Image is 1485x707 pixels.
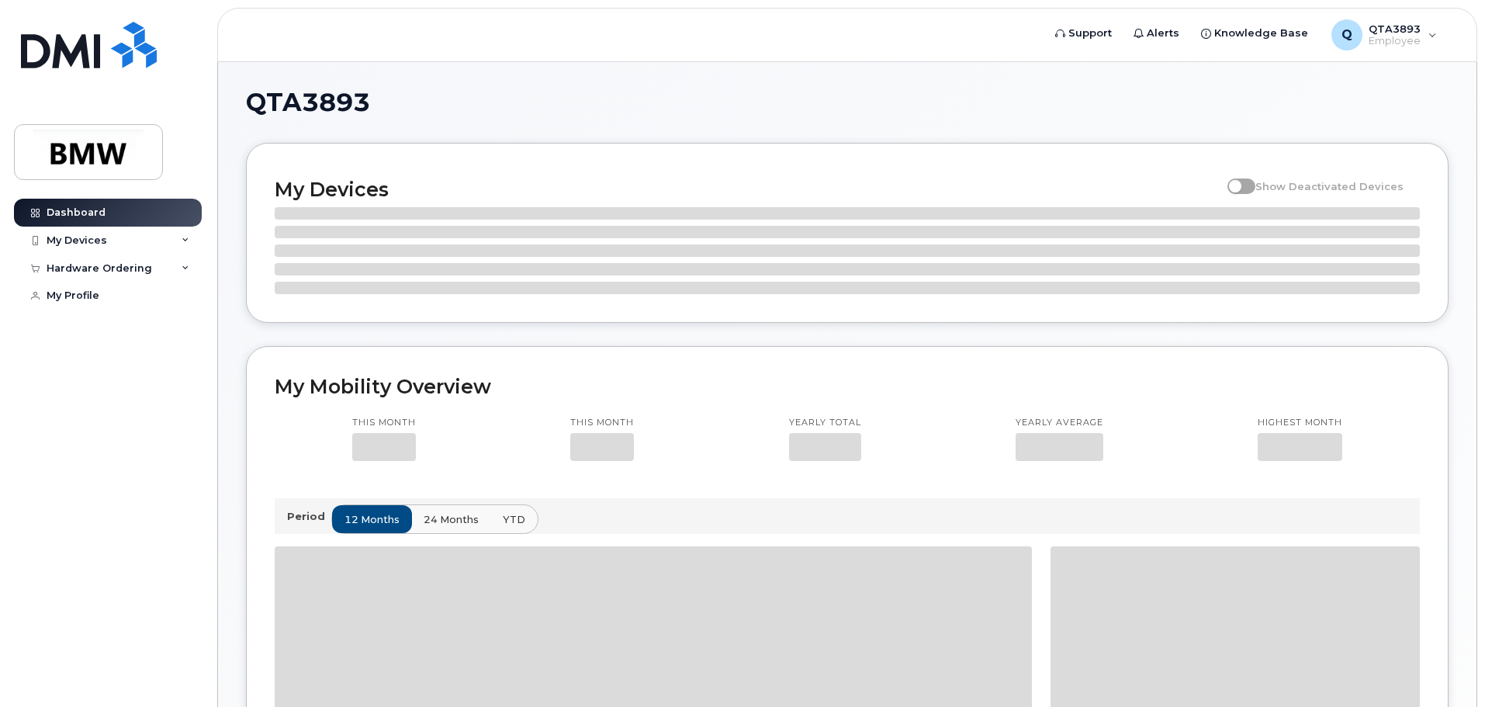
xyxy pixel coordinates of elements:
p: Period [287,509,331,524]
h2: My Devices [275,178,1220,201]
span: 24 months [424,512,479,527]
h2: My Mobility Overview [275,375,1420,398]
p: This month [570,417,634,429]
p: Yearly average [1016,417,1103,429]
p: Highest month [1258,417,1342,429]
input: Show Deactivated Devices [1227,172,1240,184]
span: QTA3893 [246,91,370,114]
span: Show Deactivated Devices [1255,180,1404,192]
p: This month [352,417,416,429]
span: YTD [503,512,525,527]
p: Yearly total [789,417,861,429]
